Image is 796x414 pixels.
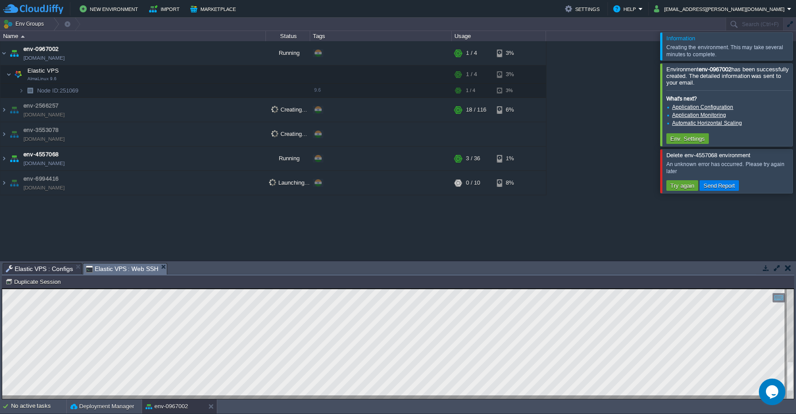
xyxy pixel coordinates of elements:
img: AMDAwAAAACH5BAEAAAAALAAAAAABAAEAAAICRAEAOw== [21,35,25,38]
div: 8% [497,171,526,195]
a: Elastic VPSAlmaLinux 9.6 [27,67,60,74]
img: AMDAwAAAACH5BAEAAAAALAAAAAABAAEAAAICRAEAOw== [0,98,8,122]
div: 3% [497,84,526,97]
a: [DOMAIN_NAME] [23,110,65,119]
div: 3 / 36 [466,147,480,170]
div: Usage [452,31,546,41]
div: 3% [497,66,526,83]
img: AMDAwAAAACH5BAEAAAAALAAAAAABAAEAAAICRAEAOw== [19,84,24,97]
a: Automatic Horizontal Scaling [672,120,742,126]
button: Settings [565,4,602,14]
img: AMDAwAAAACH5BAEAAAAALAAAAAABAAEAAAICRAEAOw== [8,122,20,146]
a: env-3553078 [23,126,59,135]
img: AMDAwAAAACH5BAEAAAAALAAAAAABAAEAAAICRAEAOw== [24,84,36,97]
img: AMDAwAAAACH5BAEAAAAALAAAAAABAAEAAAICRAEAOw== [8,147,20,170]
iframe: chat widget [759,379,787,405]
button: New Environment [80,4,141,14]
button: Deployment Manager [70,402,134,411]
div: Running [266,147,310,170]
img: CloudJiffy [3,4,63,15]
a: Application Configuration [672,104,733,110]
span: Information [666,35,695,42]
img: AMDAwAAAACH5BAEAAAAALAAAAAABAAEAAAICRAEAOw== [0,171,8,195]
span: Node ID: [37,87,60,94]
a: env-4557068 [23,150,59,159]
div: No active tasks [11,399,66,414]
span: AlmaLinux 9.6 [27,76,57,81]
span: Creating... [271,130,307,137]
span: 251069 [36,87,80,94]
button: env-0967002 [146,402,188,411]
span: Elastic VPS : Web SSH [86,263,159,275]
button: Send Report [701,182,738,190]
div: 18 / 116 [466,98,486,122]
img: AMDAwAAAACH5BAEAAAAALAAAAAABAAEAAAICRAEAOw== [0,122,8,146]
span: Creating... [271,106,307,113]
span: Elastic VPS [27,67,60,74]
div: Tags [311,31,451,41]
div: An unknown error has occurred. Please try again later [666,161,790,175]
button: Import [149,4,182,14]
div: Status [266,31,310,41]
a: Node ID:251069 [36,87,80,94]
img: AMDAwAAAACH5BAEAAAAALAAAAAABAAEAAAICRAEAOw== [8,171,20,195]
div: 0 / 10 [466,171,480,195]
button: Env. Settings [668,135,708,143]
button: [EMAIL_ADDRESS][PERSON_NAME][DOMAIN_NAME] [654,4,787,14]
a: Application Monitoring [672,112,726,118]
button: Duplicate Session [5,278,63,286]
img: AMDAwAAAACH5BAEAAAAALAAAAAABAAEAAAICRAEAOw== [8,98,20,122]
img: AMDAwAAAACH5BAEAAAAALAAAAAABAAEAAAICRAEAOw== [8,41,20,65]
b: env-0967002 [699,66,731,73]
button: Marketplace [190,4,238,14]
span: Launching... [269,179,310,186]
a: env-6994416 [23,174,59,183]
a: env-0967002 [23,45,59,54]
div: Creating the environment. This may take several minutes to complete. [666,44,790,58]
button: Try again [668,182,697,190]
div: 1 / 4 [466,41,477,65]
span: [DOMAIN_NAME] [23,135,65,143]
button: Env Groups [3,18,47,30]
div: 6% [497,98,526,122]
div: Running [266,41,310,65]
img: AMDAwAAAACH5BAEAAAAALAAAAAABAAEAAAICRAEAOw== [12,66,24,83]
a: env-2566257 [23,101,59,110]
div: 3% [497,41,526,65]
div: 1% [497,147,526,170]
span: Delete env-4557068 environment [666,152,750,159]
a: [DOMAIN_NAME] [23,183,65,192]
span: [DOMAIN_NAME] [23,54,65,62]
div: 1 / 4 [466,84,475,97]
div: 1 / 4 [466,66,477,83]
span: Environment has been successfully created. The detailed information was sent to your email. [666,66,789,86]
img: AMDAwAAAACH5BAEAAAAALAAAAAABAAEAAAICRAEAOw== [6,66,12,83]
span: 9.6 [314,87,321,93]
button: Help [613,4,638,14]
span: Elastic VPS : Configs [6,263,73,274]
img: AMDAwAAAACH5BAEAAAAALAAAAAABAAEAAAICRAEAOw== [0,41,8,65]
div: Name [1,31,265,41]
img: AMDAwAAAACH5BAEAAAAALAAAAAABAAEAAAICRAEAOw== [0,147,8,170]
a: [DOMAIN_NAME] [23,159,65,168]
b: What's next? [666,96,697,102]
